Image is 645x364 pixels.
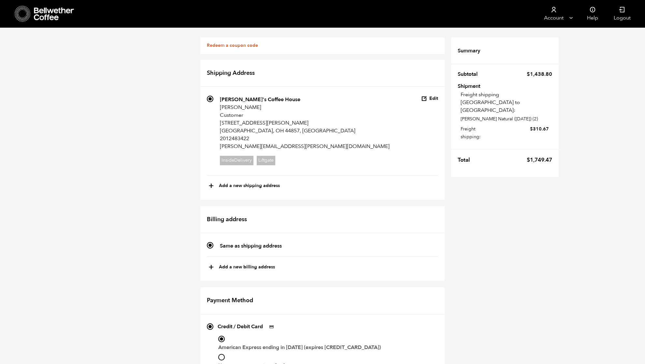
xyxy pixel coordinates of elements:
[421,96,438,102] button: Edit
[207,42,258,48] a: Redeem a coupon code
[208,181,280,192] button: +Add a new shipping address
[527,156,552,164] bdi: 1,749.47
[200,60,445,87] h2: Shipping Address
[530,126,549,132] bdi: 310.67
[461,91,552,114] p: Freight shipping [GEOGRAPHIC_DATA] to [GEOGRAPHIC_DATA]:
[208,262,214,273] span: +
[200,206,445,234] h2: Billing address
[207,242,213,249] input: Same as shipping address
[458,67,481,81] th: Subtotal
[458,44,484,58] th: Summary
[208,181,214,192] span: +
[218,321,278,332] label: Credit / Debit Card
[257,156,275,165] span: Liftgate
[218,342,438,353] label: American Express ending in [DATE] (expires [CREDIT_CARD_DATA])
[527,71,530,78] span: $
[220,119,390,127] p: [STREET_ADDRESS][PERSON_NAME]
[461,125,549,141] label: Freight shipping:
[208,262,275,273] button: +Add a new billing address
[458,153,474,167] th: Total
[220,103,390,111] p: [PERSON_NAME]
[220,135,390,142] p: 2012483422
[220,156,253,165] span: InsideDelivery
[220,96,300,103] strong: [PERSON_NAME]'s Coffee House
[220,142,390,150] p: [PERSON_NAME][EMAIL_ADDRESS][PERSON_NAME][DOMAIN_NAME]
[265,323,278,330] img: Credit / Debit Card
[220,242,282,249] strong: Same as shipping address
[530,126,533,132] span: $
[207,96,213,102] input: [PERSON_NAME]'s Coffee House [PERSON_NAME] Customer [STREET_ADDRESS][PERSON_NAME] [GEOGRAPHIC_DAT...
[458,84,495,88] th: Shipment
[461,115,552,122] p: [PERSON_NAME] Natural ([DATE]) (2)
[200,287,445,315] h2: Payment Method
[527,71,552,78] bdi: 1,438.80
[220,127,390,135] p: [GEOGRAPHIC_DATA], OH 44857, [GEOGRAPHIC_DATA]
[220,111,390,119] p: Customer
[527,156,530,164] span: $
